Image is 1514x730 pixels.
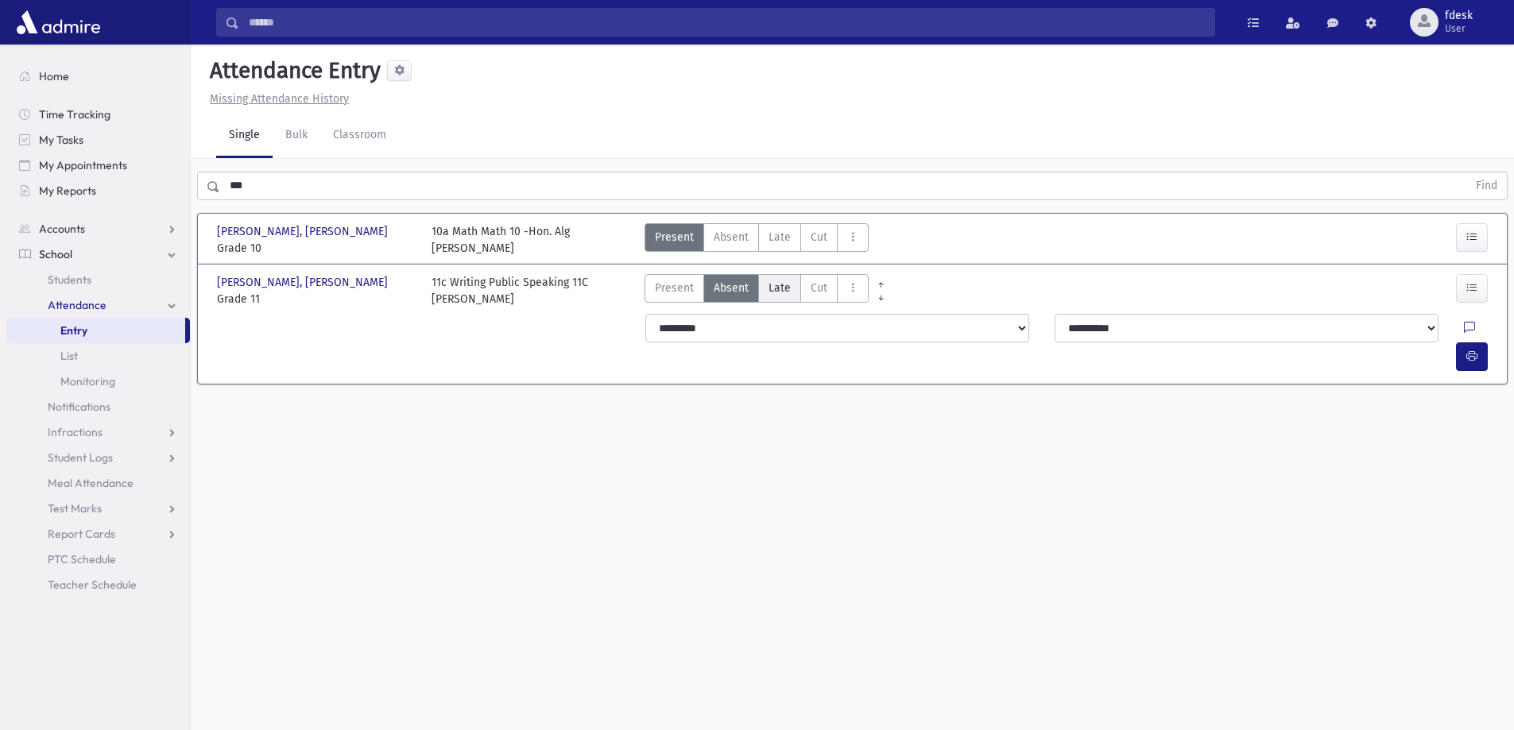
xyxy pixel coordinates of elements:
a: PTC Schedule [6,547,190,572]
span: Late [769,280,791,296]
a: List [6,343,190,369]
span: Entry [60,323,87,338]
a: Teacher Schedule [6,572,190,597]
span: Student Logs [48,450,113,465]
span: Report Cards [48,527,115,541]
a: Attendance [6,292,190,318]
span: Attendance [48,298,106,312]
span: Meal Attendance [48,476,134,490]
span: PTC Schedule [48,552,116,566]
a: Accounts [6,216,190,241]
a: Test Marks [6,496,190,521]
a: Monitoring [6,369,190,394]
span: My Appointments [39,158,127,172]
span: Absent [714,280,749,296]
a: Home [6,64,190,89]
span: [PERSON_NAME], [PERSON_NAME] [217,274,391,291]
span: Present [655,280,694,296]
span: Accounts [39,222,85,236]
a: Meal Attendance [6,470,190,496]
a: School [6,241,190,267]
span: Cut [811,229,827,245]
span: Late [769,229,791,245]
div: 11c Writing Public Speaking 11C [PERSON_NAME] [432,274,588,307]
a: Classroom [320,114,399,158]
span: Notifications [48,400,110,414]
img: AdmirePro [13,6,104,38]
a: My Tasks [6,127,190,153]
h5: Attendance Entry [203,57,381,84]
div: AttTypes [645,274,869,307]
span: School [39,247,72,261]
a: Student Logs [6,445,190,470]
span: Present [655,229,694,245]
input: Search [239,8,1214,37]
span: Students [48,272,91,287]
a: My Reports [6,178,190,203]
span: Time Tracking [39,107,110,122]
span: My Tasks [39,133,83,147]
span: [PERSON_NAME], [PERSON_NAME] [217,223,391,240]
span: Home [39,69,69,83]
span: Monitoring [60,374,115,388]
span: fdesk [1445,10,1473,22]
span: Cut [811,280,827,296]
a: Single [216,114,273,158]
div: 10a Math Math 10 -Hon. Alg [PERSON_NAME] [432,223,570,257]
a: My Appointments [6,153,190,178]
span: My Reports [39,183,96,198]
span: User [1445,22,1473,35]
a: Report Cards [6,521,190,547]
a: Notifications [6,394,190,419]
a: Bulk [273,114,320,158]
span: Absent [714,229,749,245]
a: Entry [6,318,185,343]
span: Grade 11 [217,291,416,307]
button: Find [1466,172,1507,199]
span: Test Marks [48,501,102,516]
a: Missing Attendance History [203,92,349,106]
span: Infractions [48,425,103,439]
span: Grade 10 [217,240,416,257]
a: Infractions [6,419,190,445]
a: Students [6,267,190,292]
a: Time Tracking [6,102,190,127]
span: Teacher Schedule [48,577,137,592]
u: Missing Attendance History [210,92,349,106]
span: List [60,349,78,363]
div: AttTypes [645,223,869,257]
